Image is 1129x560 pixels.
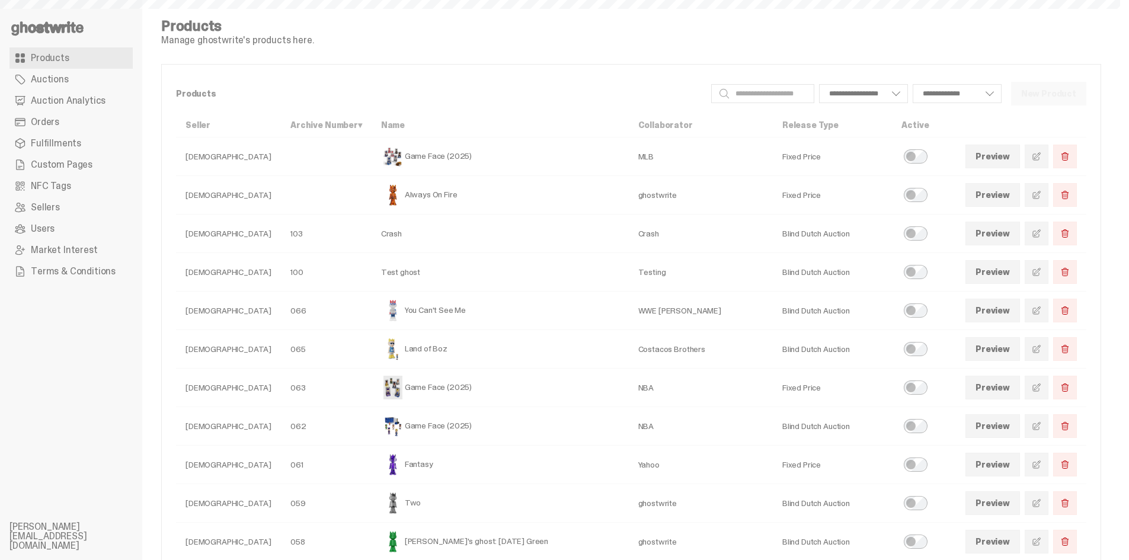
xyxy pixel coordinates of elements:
a: NFC Tags [9,175,133,197]
a: Orders [9,111,133,133]
button: Delete Product [1053,183,1077,207]
td: Blind Dutch Auction [773,484,892,523]
td: [DEMOGRAPHIC_DATA] [176,176,281,215]
button: Delete Product [1053,453,1077,476]
button: Delete Product [1053,530,1077,553]
td: Blind Dutch Auction [773,253,892,292]
a: Preview [965,260,1020,284]
a: Preview [965,183,1020,207]
td: [DEMOGRAPHIC_DATA] [176,292,281,330]
td: [DEMOGRAPHIC_DATA] [176,330,281,369]
img: Two [381,491,405,515]
td: 065 [281,330,372,369]
td: Land of Boz [372,330,629,369]
span: Custom Pages [31,160,92,169]
span: ▾ [358,120,362,130]
span: Auctions [31,75,69,84]
td: [DEMOGRAPHIC_DATA] [176,407,281,446]
span: Auction Analytics [31,96,105,105]
button: Delete Product [1053,376,1077,399]
td: WWE [PERSON_NAME] [629,292,773,330]
a: Preview [965,337,1020,361]
a: Auction Analytics [9,90,133,111]
td: ghostwrite [629,176,773,215]
p: Products [176,89,702,98]
td: 061 [281,446,372,484]
td: 063 [281,369,372,407]
a: Auctions [9,69,133,90]
a: Preview [965,222,1020,245]
button: Delete Product [1053,145,1077,168]
td: Testing [629,253,773,292]
span: NFC Tags [31,181,71,191]
td: Crash [629,215,773,253]
th: Release Type [773,113,892,137]
td: Test ghost [372,253,629,292]
a: Market Interest [9,239,133,261]
img: Game Face (2025) [381,376,405,399]
span: Terms & Conditions [31,267,116,276]
a: Products [9,47,133,69]
td: Fantasy [372,446,629,484]
td: Game Face (2025) [372,369,629,407]
a: Preview [965,453,1020,476]
td: NBA [629,369,773,407]
h4: Products [161,19,314,33]
span: Fulfillments [31,139,81,148]
td: Yahoo [629,446,773,484]
td: Always On Fire [372,176,629,215]
th: Seller [176,113,281,137]
img: Schrödinger's ghost: Sunday Green [381,530,405,553]
td: 100 [281,253,372,292]
a: Active [901,120,929,130]
td: MLB [629,137,773,176]
td: 066 [281,292,372,330]
a: Preview [965,491,1020,515]
span: Users [31,224,55,233]
img: Game Face (2025) [381,145,405,168]
a: Sellers [9,197,133,218]
th: Name [372,113,629,137]
td: You Can't See Me [372,292,629,330]
a: Fulfillments [9,133,133,154]
td: Costacos Brothers [629,330,773,369]
img: Land of Boz [381,337,405,361]
span: Sellers [31,203,60,212]
span: Products [31,53,69,63]
td: 059 [281,484,372,523]
a: Preview [965,145,1020,168]
a: Terms & Conditions [9,261,133,282]
button: Delete Product [1053,491,1077,515]
th: Collaborator [629,113,773,137]
td: Fixed Price [773,369,892,407]
td: NBA [629,407,773,446]
button: Delete Product [1053,299,1077,322]
a: Users [9,218,133,239]
td: [DEMOGRAPHIC_DATA] [176,137,281,176]
td: 062 [281,407,372,446]
td: Game Face (2025) [372,407,629,446]
a: Preview [965,376,1020,399]
td: [DEMOGRAPHIC_DATA] [176,484,281,523]
img: You Can't See Me [381,299,405,322]
td: Blind Dutch Auction [773,407,892,446]
td: [DEMOGRAPHIC_DATA] [176,253,281,292]
td: Blind Dutch Auction [773,292,892,330]
img: Fantasy [381,453,405,476]
li: [PERSON_NAME][EMAIL_ADDRESS][DOMAIN_NAME] [9,522,152,551]
a: Preview [965,299,1020,322]
a: Archive Number▾ [290,120,362,130]
td: Crash [372,215,629,253]
p: Manage ghostwrite's products here. [161,36,314,45]
button: Delete Product [1053,260,1077,284]
td: [DEMOGRAPHIC_DATA] [176,446,281,484]
td: [DEMOGRAPHIC_DATA] [176,369,281,407]
td: Two [372,484,629,523]
td: Fixed Price [773,176,892,215]
button: Delete Product [1053,414,1077,438]
td: [DEMOGRAPHIC_DATA] [176,215,281,253]
a: Preview [965,530,1020,553]
a: Custom Pages [9,154,133,175]
span: Orders [31,117,59,127]
td: Fixed Price [773,137,892,176]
